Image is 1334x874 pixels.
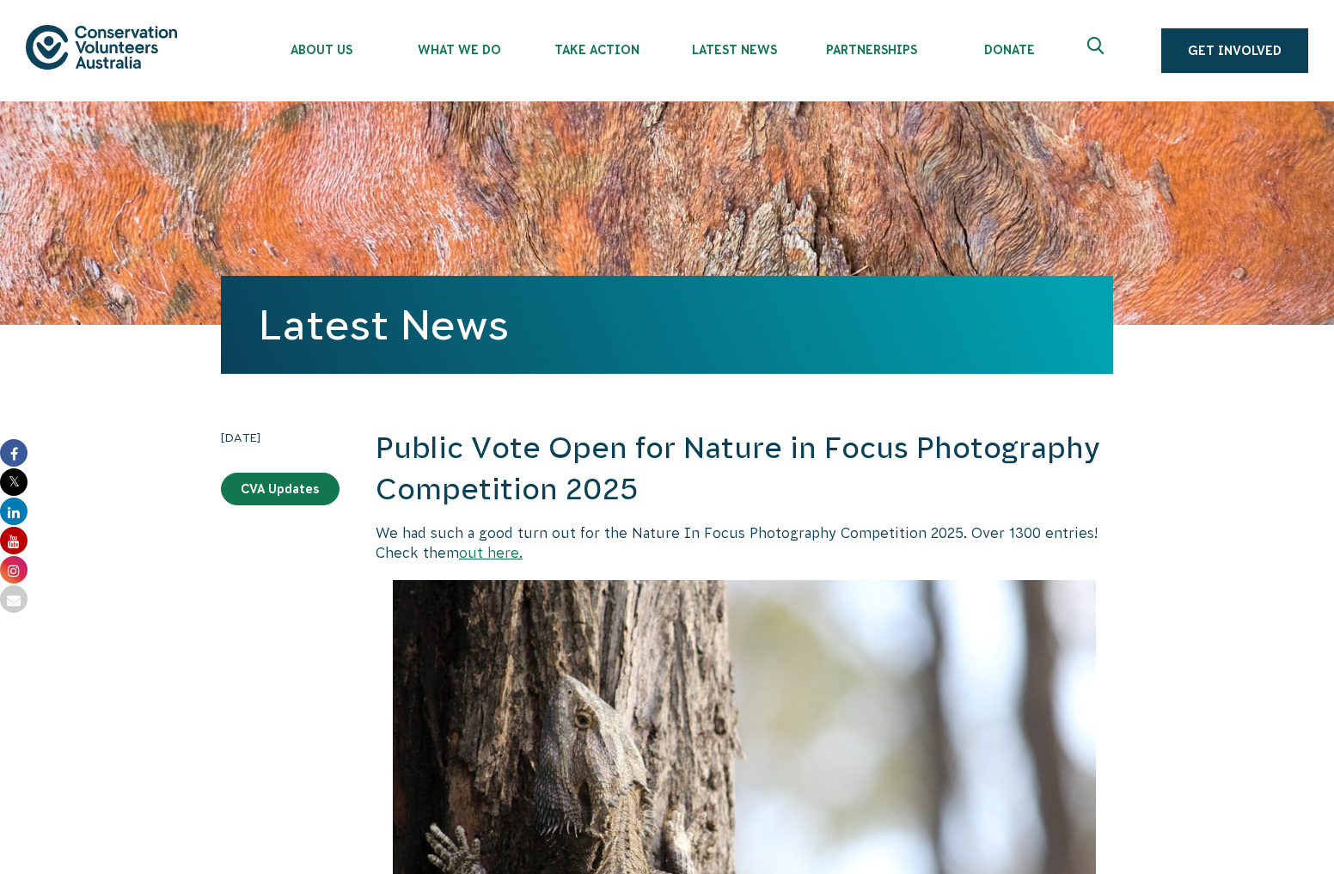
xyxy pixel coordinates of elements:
[940,43,1078,57] span: Donate
[376,523,1113,562] p: We had such a good turn out for the Nature In Focus Photography Competition 2025. Over 1300 entri...
[253,43,390,57] span: About Us
[1077,30,1118,71] button: Expand search box Close search box
[259,302,509,348] a: Latest News
[528,43,665,57] span: Take Action
[665,43,803,57] span: Latest News
[221,473,340,505] a: CVA Updates
[376,428,1113,510] h2: Public Vote Open for Nature in Focus Photography Competition 2025
[1087,37,1109,64] span: Expand search box
[390,43,528,57] span: What We Do
[459,545,523,560] a: out here.
[221,428,340,447] time: [DATE]
[803,43,940,57] span: Partnerships
[26,25,177,69] img: logo.svg
[1161,28,1308,73] a: Get Involved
